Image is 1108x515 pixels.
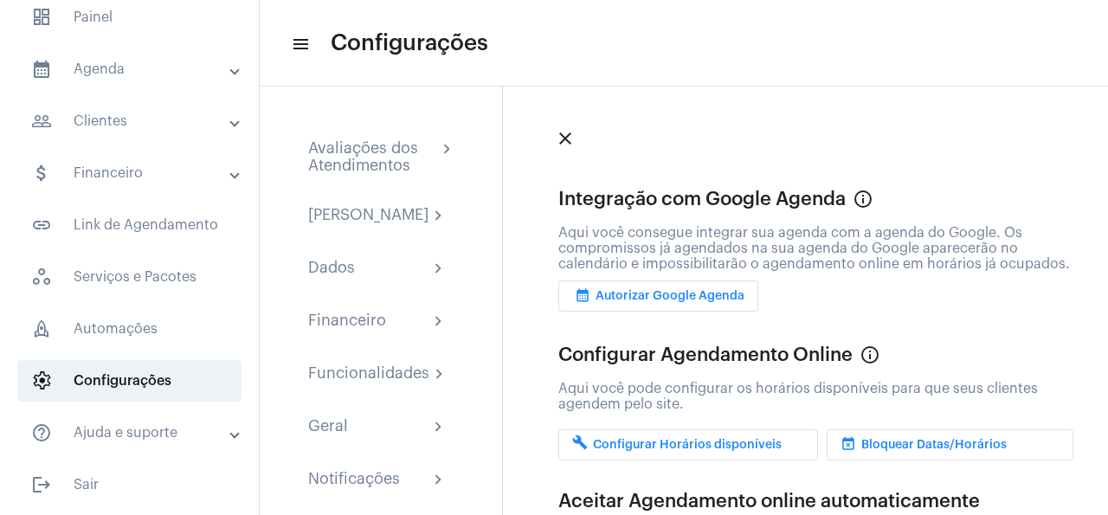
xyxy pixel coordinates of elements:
[308,206,428,227] div: [PERSON_NAME]
[31,163,231,183] mat-panel-title: Financeiro
[291,34,308,55] mat-icon: sidenav icon
[17,360,242,402] span: Configurações
[31,59,52,80] mat-icon: sidenav icon
[558,280,758,312] button: Autorizar Google Agenda
[428,259,449,280] mat-icon: chevron_right
[10,48,259,90] mat-expansion-panel-header: sidenav iconAgenda
[558,491,1073,512] div: Aceitar Agendamento online automaticamente
[853,338,887,372] button: Info
[558,381,1073,412] div: Aqui você pode configurar os horários disponíveis para que seus clientes agendem pelo site.
[31,267,52,287] span: sidenav icon
[428,312,449,332] mat-icon: chevron_right
[31,7,52,28] span: sidenav icon
[308,259,355,280] div: Dados
[331,29,488,57] span: Configurações
[428,206,449,227] mat-icon: chevron_right
[31,111,231,132] mat-panel-title: Clientes
[860,344,880,365] mat-icon: Info
[31,474,52,495] mat-icon: sidenav icon
[308,470,400,491] div: Notificações
[827,429,1073,460] button: Bloquear Datas/Horários
[428,417,449,438] mat-icon: chevron_right
[572,439,782,451] span: Configurar Horários disponíveis
[10,412,259,454] mat-expansion-panel-header: sidenav iconAjuda e suporte
[31,111,52,132] mat-icon: sidenav icon
[437,139,449,160] mat-icon: chevron_right
[841,439,1007,451] span: Bloquear Datas/Horários
[558,429,818,460] button: Configurar Horários disponíveis
[572,435,593,455] mat-icon: build
[308,364,429,385] div: Funcionalidades
[31,215,52,235] mat-icon: sidenav icon
[853,189,873,209] mat-icon: Info
[428,470,449,491] mat-icon: chevron_right
[17,308,242,350] span: Automações
[429,364,449,385] mat-icon: chevron_right
[10,100,259,142] mat-expansion-panel-header: sidenav iconClientes
[31,422,231,443] mat-panel-title: Ajuda e suporte
[31,422,52,443] mat-icon: sidenav icon
[31,59,231,80] mat-panel-title: Agenda
[555,128,576,149] mat-icon: close
[31,319,52,339] span: sidenav icon
[308,417,348,438] div: Geral
[558,189,846,209] div: Integração com Google Agenda
[308,139,437,174] div: Avaliações dos Atendimentos
[10,152,259,194] mat-expansion-panel-header: sidenav iconFinanceiro
[558,225,1073,272] div: Aqui você consegue integrar sua agenda com a agenda do Google. Os compromissos já agendados na su...
[31,163,52,183] mat-icon: sidenav icon
[846,182,880,216] button: Info
[31,370,52,391] span: sidenav icon
[572,290,744,302] span: Autorizar Google Agenda
[558,344,853,365] div: Configurar Agendamento Online
[17,464,242,505] span: Sair
[841,436,861,457] mat-icon: event_busy
[572,287,593,308] mat-icon: calendar_month
[17,204,242,246] span: Link de Agendamento
[17,256,242,298] span: Serviços e Pacotes
[308,312,386,332] div: Financeiro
